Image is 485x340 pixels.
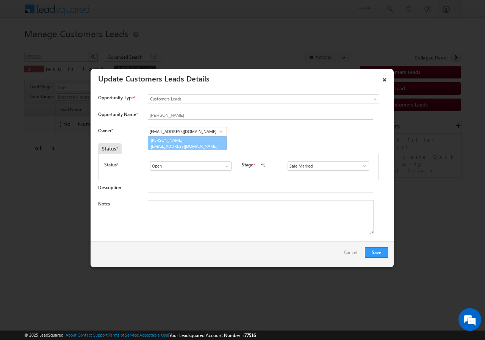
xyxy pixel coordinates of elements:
label: Stage [242,161,253,168]
input: Type to Search [150,161,232,171]
div: Minimize live chat window [124,4,142,22]
a: Terms of Service [109,332,138,337]
img: d_60004797649_company_0_60004797649 [13,40,32,50]
a: [PERSON_NAME] [148,136,227,150]
input: Type to Search [148,127,227,136]
span: Your Leadsquared Account Number is [169,332,256,338]
a: Acceptable Use [139,332,168,337]
a: Customers Leads [148,94,379,103]
span: Opportunity Type [98,94,134,101]
em: Start Chat [103,233,138,244]
a: Show All Items [358,162,367,170]
div: Status [98,143,122,154]
a: × [378,72,391,85]
button: Save [365,247,388,258]
a: Update Customers Leads Details [98,73,210,83]
label: Status [104,161,117,168]
a: About [66,332,77,337]
a: Cancel [344,247,361,262]
label: Opportunity Name [98,111,138,117]
a: Show All Items [220,162,230,170]
span: Customers Leads [148,96,348,102]
div: Chat with us now [39,40,127,50]
span: 77516 [244,332,256,338]
label: Owner [98,128,113,133]
a: Show All Items [216,128,225,135]
textarea: Type your message and hit 'Enter' [10,70,138,227]
label: Description [98,185,121,190]
span: © 2025 LeadSquared | | | | | [24,332,256,339]
label: Notes [98,201,110,207]
input: Type to Search [288,161,369,171]
span: [EMAIL_ADDRESS][DOMAIN_NAME] [151,143,219,149]
a: Contact Support [78,332,108,337]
